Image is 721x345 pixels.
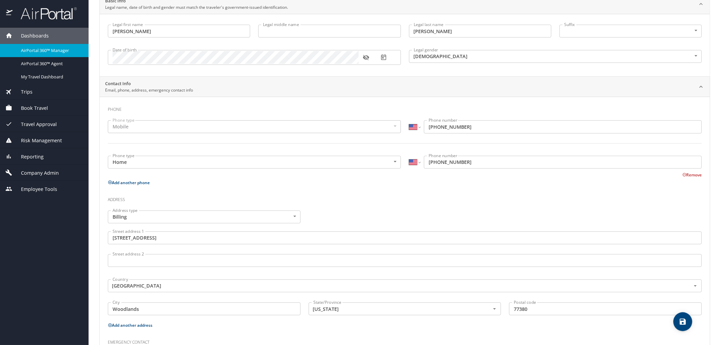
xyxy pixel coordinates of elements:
[100,14,710,76] div: Basic InfoLegal name, date of birth and gender must match the traveler's government-issued identi...
[21,47,80,54] span: AirPortal 360™ Manager
[409,50,702,63] div: [DEMOGRAPHIC_DATA]
[13,88,32,96] span: Trips
[21,74,80,80] span: My Travel Dashboard
[108,180,150,186] button: Add another phone
[108,156,401,169] div: Home
[13,7,77,20] img: airportal-logo.png
[673,312,692,331] button: save
[108,211,301,223] div: Billing
[682,172,702,178] button: Remove
[21,60,80,67] span: AirPortal 360™ Agent
[105,80,193,87] h2: Contact Info
[13,137,62,144] span: Risk Management
[108,120,401,133] div: Mobile
[490,305,499,313] button: Open
[105,87,193,93] p: Email, phone, address, emergency contact info
[13,104,48,112] span: Book Travel
[108,102,702,114] h3: Phone
[108,192,702,204] h3: Address
[105,4,288,10] p: Legal name, date of birth and gender must match the traveler's government-issued identification.
[108,322,152,328] button: Add another address
[6,7,13,20] img: icon-airportal.png
[100,77,710,97] div: Contact InfoEmail, phone, address, emergency contact info
[13,169,59,177] span: Company Admin
[13,153,44,161] span: Reporting
[691,282,699,290] button: Open
[13,121,57,128] span: Travel Approval
[13,186,57,193] span: Employee Tools
[559,25,702,38] div: ​
[13,32,49,40] span: Dashboards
